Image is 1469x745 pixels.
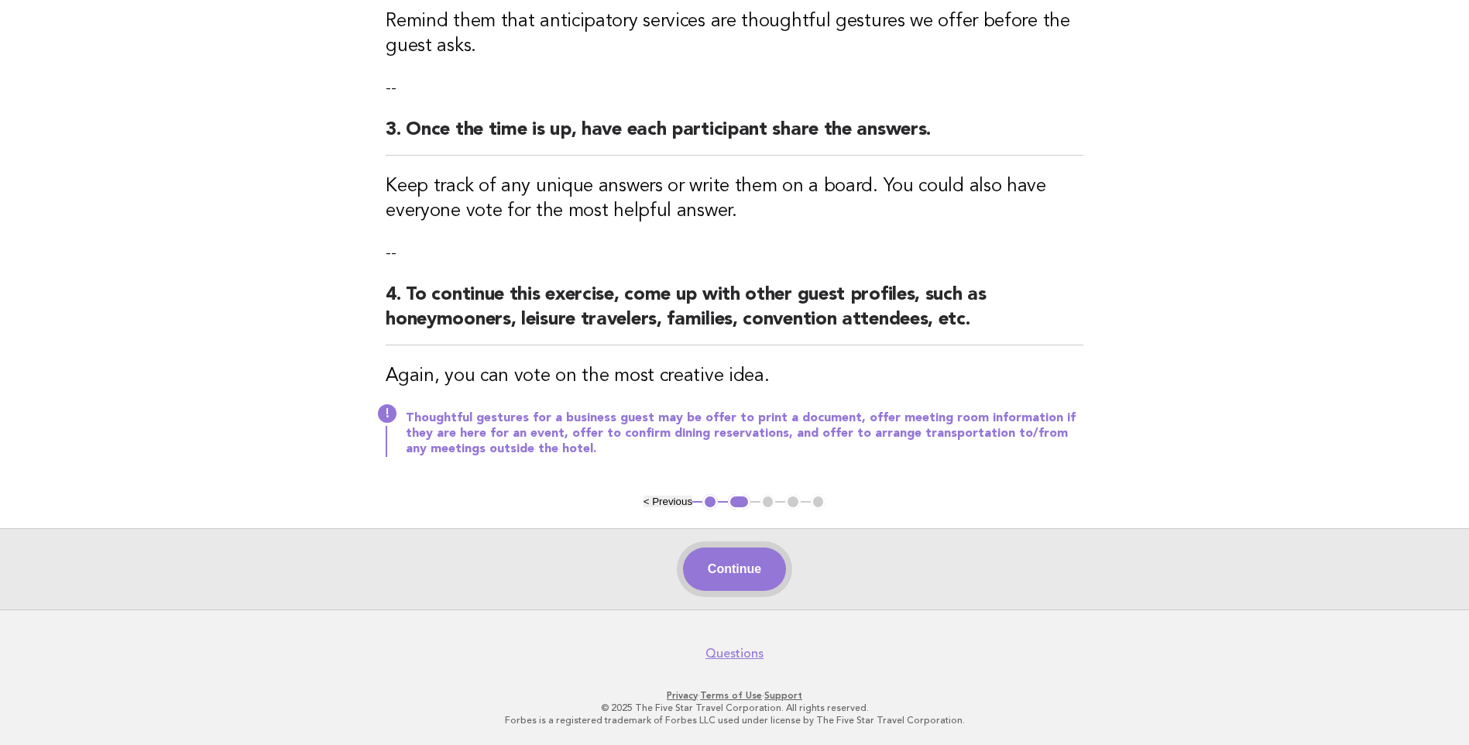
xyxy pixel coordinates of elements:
[386,118,1083,156] h2: 3. Once the time is up, have each participant share the answers.
[261,702,1209,714] p: © 2025 The Five Star Travel Corporation. All rights reserved.
[261,689,1209,702] p: · ·
[705,646,764,661] a: Questions
[700,690,762,701] a: Terms of Use
[386,283,1083,345] h2: 4. To continue this exercise, come up with other guest profiles, such as honeymooners, leisure tr...
[702,494,718,510] button: 1
[667,690,698,701] a: Privacy
[386,77,1083,99] p: --
[644,496,692,507] button: < Previous
[683,548,786,591] button: Continue
[386,9,1083,59] h3: Remind them that anticipatory services are thoughtful gestures we offer before the guest asks.
[386,364,1083,389] h3: Again, you can vote on the most creative idea.
[261,714,1209,726] p: Forbes is a registered trademark of Forbes LLC used under license by The Five Star Travel Corpora...
[764,690,802,701] a: Support
[386,242,1083,264] p: --
[386,174,1083,224] h3: Keep track of any unique answers or write them on a board. You could also have everyone vote for ...
[406,410,1083,457] p: Thoughtful gestures for a business guest may be offer to print a document, offer meeting room inf...
[728,494,750,510] button: 2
